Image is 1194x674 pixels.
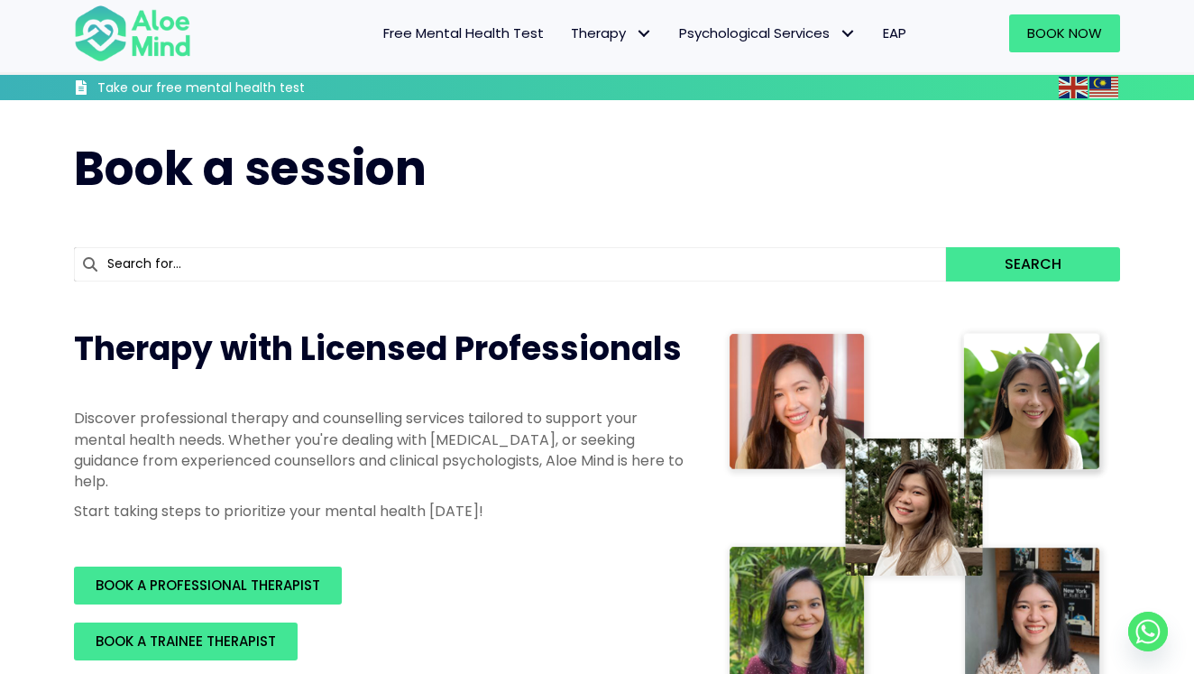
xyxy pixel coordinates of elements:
[74,501,687,522] p: Start taking steps to prioritize your mental health [DATE]!
[1009,14,1120,52] a: Book Now
[1089,77,1120,97] a: Malay
[215,14,920,52] nav: Menu
[97,79,401,97] h3: Take our free mental health test
[630,21,657,47] span: Therapy: submenu
[96,632,276,651] span: BOOK A TRAINEE THERAPIST
[74,247,946,282] input: Search for...
[1027,23,1102,42] span: Book Now
[96,576,320,595] span: BOOK A PROFESSIONAL THERAPIST
[1059,77,1088,98] img: en
[869,14,920,52] a: EAP
[1128,612,1168,651] a: Whatsapp
[666,14,869,52] a: Psychological ServicesPsychological Services: submenu
[74,326,682,372] span: Therapy with Licensed Professionals
[883,23,906,42] span: EAP
[383,23,544,42] span: Free Mental Health Test
[1089,77,1118,98] img: ms
[74,79,401,100] a: Take our free mental health test
[571,23,652,42] span: Therapy
[1059,77,1089,97] a: English
[946,247,1120,282] button: Search
[557,14,666,52] a: TherapyTherapy: submenu
[370,14,557,52] a: Free Mental Health Test
[74,4,191,63] img: Aloe mind Logo
[74,135,427,201] span: Book a session
[679,23,856,42] span: Psychological Services
[74,567,342,605] a: BOOK A PROFESSIONAL THERAPIST
[74,623,298,660] a: BOOK A TRAINEE THERAPIST
[74,408,687,492] p: Discover professional therapy and counselling services tailored to support your mental health nee...
[834,21,860,47] span: Psychological Services: submenu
